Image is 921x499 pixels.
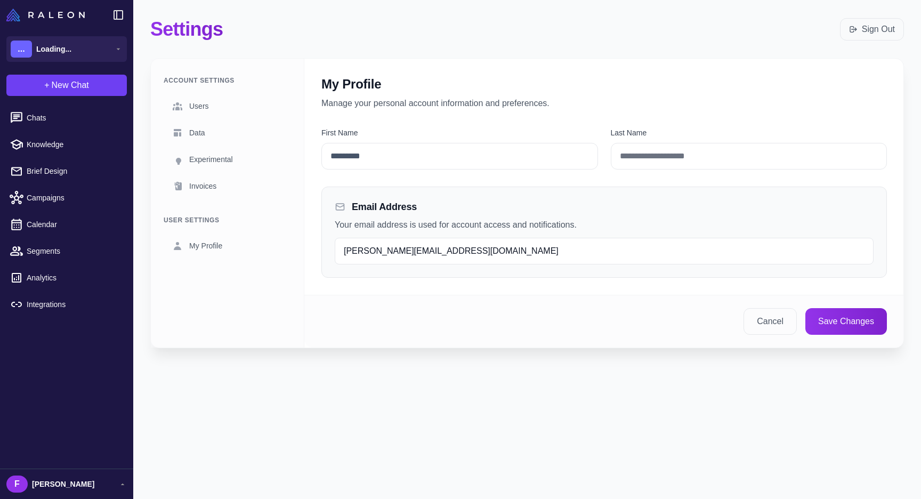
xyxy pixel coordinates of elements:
a: Calendar [4,213,129,236]
a: Invoices [164,174,291,198]
span: Users [189,100,209,112]
span: Knowledge [27,139,120,150]
span: Experimental [189,154,233,165]
a: Segments [4,240,129,262]
span: + [44,79,49,92]
a: Sign Out [849,23,895,36]
a: Experimental [164,147,291,172]
label: First Name [321,127,598,139]
span: [PERSON_NAME] [32,478,94,490]
span: Invoices [189,180,216,192]
span: Chats [27,112,120,124]
span: Integrations [27,299,120,310]
h3: Email Address [352,200,417,214]
span: Analytics [27,272,120,284]
a: Data [164,120,291,145]
span: My Profile [189,240,222,252]
a: My Profile [164,234,291,258]
a: Knowledge [4,133,129,156]
a: Chats [4,107,129,129]
div: Account Settings [164,76,291,85]
label: Last Name [611,127,887,139]
p: Manage your personal account information and preferences. [321,97,887,110]
button: +New Chat [6,75,127,96]
span: [PERSON_NAME][EMAIL_ADDRESS][DOMAIN_NAME] [344,246,559,255]
a: Campaigns [4,187,129,209]
h1: Settings [150,17,223,41]
div: User Settings [164,215,291,225]
div: ... [11,41,32,58]
button: Save Changes [805,308,887,335]
span: Campaigns [27,192,120,204]
span: Data [189,127,205,139]
a: Users [164,94,291,118]
div: F [6,476,28,493]
img: Raleon Logo [6,9,85,21]
span: Brief Design [27,165,120,177]
p: Your email address is used for account access and notifications. [335,219,874,231]
button: ...Loading... [6,36,127,62]
a: Brief Design [4,160,129,182]
span: Calendar [27,219,120,230]
button: Cancel [744,308,797,335]
h2: My Profile [321,76,887,93]
button: Sign Out [840,18,904,41]
span: Segments [27,245,120,257]
span: Loading... [36,43,71,55]
a: Raleon Logo [6,9,89,21]
a: Integrations [4,293,129,316]
span: New Chat [52,79,89,92]
a: Analytics [4,267,129,289]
